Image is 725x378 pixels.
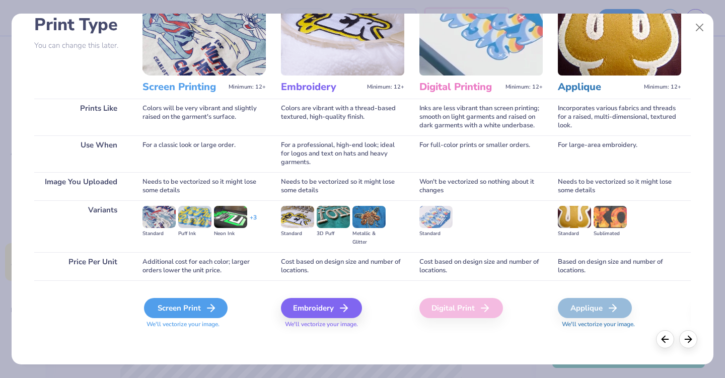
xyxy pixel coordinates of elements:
[558,99,681,135] div: Incorporates various fabrics and threads for a raised, multi-dimensional, textured look.
[594,230,627,238] div: Sublimated
[317,230,350,238] div: 3D Puff
[34,252,127,280] div: Price Per Unit
[419,230,453,238] div: Standard
[419,81,501,94] h3: Digital Printing
[281,135,404,172] div: For a professional, high-end look; ideal for logos and text on hats and heavy garments.
[34,200,127,252] div: Variants
[281,206,314,228] img: Standard
[558,172,681,200] div: Needs to be vectorized so it might lose some details
[317,206,350,228] img: 3D Puff
[419,298,503,318] div: Digital Print
[142,135,266,172] div: For a classic look or large order.
[367,84,404,91] span: Minimum: 12+
[142,99,266,135] div: Colors will be very vibrant and slightly raised on the garment's surface.
[505,84,543,91] span: Minimum: 12+
[558,206,591,228] img: Standard
[352,206,386,228] img: Metallic & Glitter
[281,298,362,318] div: Embroidery
[281,320,404,329] span: We'll vectorize your image.
[644,84,681,91] span: Minimum: 12+
[419,172,543,200] div: Won't be vectorized so nothing about it changes
[144,298,228,318] div: Screen Print
[142,230,176,238] div: Standard
[229,84,266,91] span: Minimum: 12+
[142,206,176,228] img: Standard
[594,206,627,228] img: Sublimated
[419,206,453,228] img: Standard
[142,172,266,200] div: Needs to be vectorized so it might lose some details
[419,252,543,280] div: Cost based on design size and number of locations.
[178,206,211,228] img: Puff Ink
[142,320,266,329] span: We'll vectorize your image.
[558,320,681,329] span: We'll vectorize your image.
[34,99,127,135] div: Prints Like
[34,135,127,172] div: Use When
[142,81,225,94] h3: Screen Printing
[34,41,127,50] p: You can change this later.
[142,252,266,280] div: Additional cost for each color; larger orders lower the unit price.
[250,213,257,231] div: + 3
[214,230,247,238] div: Neon Ink
[352,230,386,247] div: Metallic & Glitter
[558,81,640,94] h3: Applique
[558,135,681,172] div: For large-area embroidery.
[690,18,709,37] button: Close
[178,230,211,238] div: Puff Ink
[281,230,314,238] div: Standard
[34,172,127,200] div: Image You Uploaded
[419,99,543,135] div: Inks are less vibrant than screen printing; smooth on light garments and raised on dark garments ...
[214,206,247,228] img: Neon Ink
[281,172,404,200] div: Needs to be vectorized so it might lose some details
[558,298,632,318] div: Applique
[558,252,681,280] div: Based on design size and number of locations.
[419,135,543,172] div: For full-color prints or smaller orders.
[558,230,591,238] div: Standard
[281,252,404,280] div: Cost based on design size and number of locations.
[281,81,363,94] h3: Embroidery
[281,99,404,135] div: Colors are vibrant with a thread-based textured, high-quality finish.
